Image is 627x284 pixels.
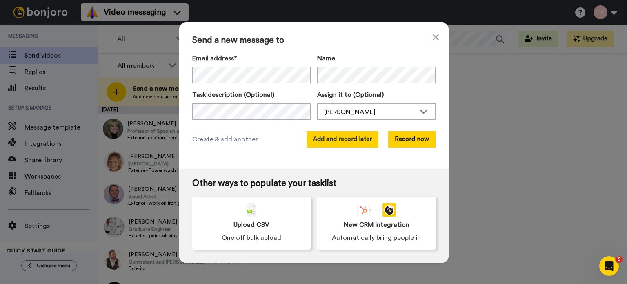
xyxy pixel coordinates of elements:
[192,36,436,45] span: Send a new message to
[616,256,623,263] span: 9
[357,203,396,217] div: animation
[599,256,619,276] iframe: Intercom live chat
[192,90,311,100] label: Task description (Optional)
[233,220,269,230] span: Upload CSV
[344,220,409,230] span: New CRM integration
[332,233,421,243] span: Automatically bring people in
[192,54,311,63] label: Email address*
[388,131,436,148] button: Record now
[324,107,416,117] div: [PERSON_NAME]
[192,179,436,188] span: Other ways to populate your tasklist
[222,233,281,243] span: One off bulk upload
[247,203,256,217] img: csv-grey.png
[307,131,378,148] button: Add and record later
[192,134,258,144] span: Create & add another
[317,90,436,100] label: Assign it to (Optional)
[317,54,335,63] span: Name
